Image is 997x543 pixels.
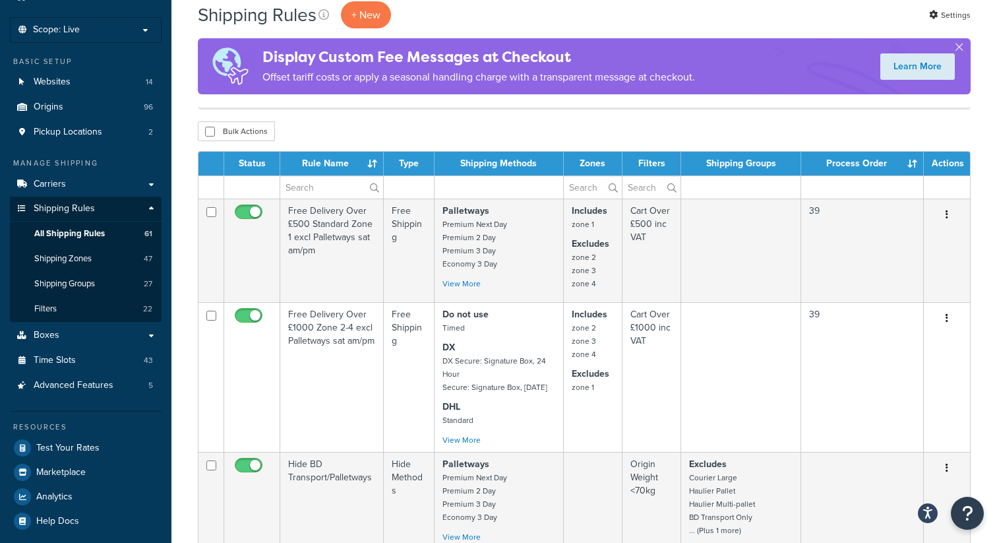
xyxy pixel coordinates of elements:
th: Shipping Methods [435,152,563,176]
li: Advanced Features [10,373,162,398]
img: duties-banner-06bc72dcb5fe05cb3f9472aba00be2ae8eb53ab6f0d8bb03d382ba314ac3c341.png [198,38,262,94]
small: zone 1 [572,218,594,230]
li: Shipping Groups [10,272,162,296]
th: Process Order : activate to sort column ascending [801,152,924,176]
strong: Excludes [572,367,609,381]
div: Manage Shipping [10,158,162,169]
input: Search [280,176,383,199]
span: 14 [146,77,153,88]
span: Origins [34,102,63,113]
th: Shipping Groups [681,152,801,176]
a: Test Your Rates [10,436,162,460]
strong: Includes [572,204,607,218]
a: Carriers [10,172,162,197]
li: Time Slots [10,348,162,373]
button: Bulk Actions [198,121,275,141]
span: Websites [34,77,71,88]
div: Basic Setup [10,56,162,67]
h4: Display Custom Fee Messages at Checkout [262,46,695,68]
li: Boxes [10,323,162,348]
td: Cart Over £1000 inc VAT [622,302,682,452]
input: Search [622,176,681,199]
span: Filters [34,303,57,315]
small: zone 2 zone 3 zone 4 [572,251,596,290]
strong: Do not use [442,307,489,321]
li: Origins [10,95,162,119]
a: Analytics [10,485,162,509]
strong: Excludes [689,457,727,471]
a: View More [442,531,481,543]
small: zone 2 zone 3 zone 4 [572,322,596,360]
a: All Shipping Rules 61 [10,222,162,246]
span: Test Your Rates [36,443,100,454]
td: Free Delivery Over £1000 Zone 2-4 excl Palletways sat am/pm [280,302,384,452]
span: Carriers [34,179,66,190]
span: 27 [144,278,152,290]
a: Marketplace [10,461,162,484]
strong: Palletways [442,204,489,218]
span: Scope: Live [33,24,80,36]
a: Websites 14 [10,70,162,94]
li: Shipping Rules [10,197,162,322]
a: View More [442,434,481,446]
small: Premium Next Day Premium 2 Day Premium 3 Day Economy 3 Day [442,218,507,270]
th: Zones [564,152,622,176]
a: Filters 22 [10,297,162,321]
td: Free Delivery Over £500 Standard Zone 1 excl Palletways sat am/pm [280,199,384,302]
p: + New [341,1,391,28]
input: Search [564,176,622,199]
button: Open Resource Center [951,497,984,530]
td: 39 [801,199,924,302]
a: Shipping Rules [10,197,162,221]
td: Free Shipping [384,199,435,302]
li: Pickup Locations [10,120,162,144]
strong: Excludes [572,237,609,251]
li: Shipping Zones [10,247,162,271]
small: Timed [442,322,465,334]
th: Status [224,152,280,176]
small: Courier Large Haulier Pallet Haulier Multi-pallet BD Transport Only ... (Plus 1 more) [689,472,755,536]
th: Actions [924,152,970,176]
strong: Palletways [442,457,489,471]
small: zone 1 [572,381,594,393]
span: Shipping Groups [34,278,95,290]
div: Resources [10,422,162,433]
a: Shipping Zones 47 [10,247,162,271]
span: Boxes [34,330,59,341]
td: Cart Over £500 inc VAT [622,199,682,302]
small: DX Secure: Signature Box, 24 Hour Secure: Signature Box, [DATE] [442,355,547,393]
span: Marketplace [36,467,86,478]
a: Settings [929,6,971,24]
small: Standard [442,414,473,426]
a: Learn More [880,53,955,80]
span: Shipping Rules [34,203,95,214]
span: 22 [143,303,152,315]
span: Analytics [36,492,73,503]
span: 43 [144,355,153,366]
span: 61 [144,228,152,240]
span: 5 [148,380,153,391]
p: Offset tariff costs or apply a seasonal handling charge with a transparent message at checkout. [262,68,695,86]
a: Shipping Groups 27 [10,272,162,296]
a: View More [442,278,481,290]
span: Time Slots [34,355,76,366]
a: Origins 96 [10,95,162,119]
a: Advanced Features 5 [10,373,162,398]
li: Filters [10,297,162,321]
a: Help Docs [10,509,162,533]
td: Free Shipping [384,302,435,452]
a: Time Slots 43 [10,348,162,373]
span: Shipping Zones [34,253,92,265]
span: Help Docs [36,516,79,527]
h1: Shipping Rules [198,2,317,28]
li: Websites [10,70,162,94]
li: All Shipping Rules [10,222,162,246]
strong: DHL [442,400,460,414]
th: Rule Name : activate to sort column ascending [280,152,384,176]
a: Pickup Locations 2 [10,120,162,144]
